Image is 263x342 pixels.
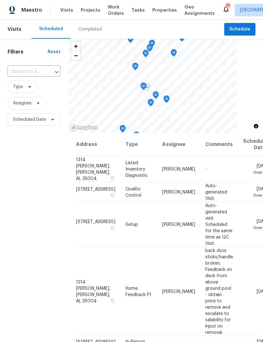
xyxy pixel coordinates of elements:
[140,82,147,92] div: Map marker
[200,133,238,156] th: Comments
[179,34,185,44] div: Map marker
[184,4,215,16] span: Geo Assignments
[126,286,151,297] span: Home Feedback P1
[131,8,145,12] span: Tasks
[205,203,232,245] span: Auto-generated visit. Scheduled for the same time as QC Visit.
[76,219,115,224] span: [STREET_ADDRESS]
[162,289,195,294] span: [PERSON_NAME]
[162,190,195,194] span: [PERSON_NAME]
[13,116,46,123] span: Scheduled Date
[149,40,155,49] div: Map marker
[133,132,140,141] div: Map marker
[71,51,80,60] button: Zoom out
[81,7,100,13] span: Projects
[76,280,110,303] span: 1314 [PERSON_NAME], [PERSON_NAME], AL 35004
[162,222,195,227] span: [PERSON_NAME]
[60,7,73,13] span: Visits
[132,63,138,72] div: Map marker
[147,44,153,54] div: Map marker
[205,183,227,200] span: Auto-generated Visit
[229,25,250,33] span: Schedule
[148,99,154,109] div: Map marker
[120,125,126,135] div: Map marker
[8,67,43,77] input: Search for an address...
[70,124,98,131] a: Mapbox homepage
[76,157,110,181] span: 1314 [PERSON_NAME], [PERSON_NAME], AL 35004
[254,123,258,130] span: Toggle attribution
[153,91,159,101] div: Map marker
[110,192,115,198] button: Copy Address
[110,298,115,303] button: Copy Address
[71,42,80,51] button: Zoom in
[76,133,120,156] th: Address
[76,187,115,191] span: [STREET_ADDRESS]
[108,4,124,16] span: Work Orders
[126,222,138,227] span: Setup
[68,39,237,133] canvas: Map
[252,122,260,130] button: Toggle attribution
[205,167,207,171] span: -
[39,26,63,32] div: Scheduled
[13,84,23,90] span: Type
[205,248,233,334] span: back door sticks/handle broken. Feedback on deck from above ground pool - obtain price to remove ...
[225,4,230,10] div: 14
[152,7,177,13] span: Properties
[13,100,32,106] span: Assignee
[163,95,170,105] div: Map marker
[162,167,195,171] span: [PERSON_NAME]
[8,49,48,55] h1: Filters
[78,26,102,32] div: Completed
[52,68,61,76] button: Open
[120,133,157,156] th: Type
[110,175,115,181] button: Copy Address
[224,23,255,36] button: Schedule
[110,225,115,230] button: Copy Address
[144,84,150,93] div: Map marker
[126,160,148,177] span: Listed Inventory Diagnostic
[21,7,42,13] span: Maestro
[8,22,21,36] span: Visits
[157,133,200,156] th: Assignee
[48,49,61,55] div: Reset
[143,50,149,59] div: Map marker
[171,49,177,59] div: Map marker
[126,187,141,197] span: Quality Control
